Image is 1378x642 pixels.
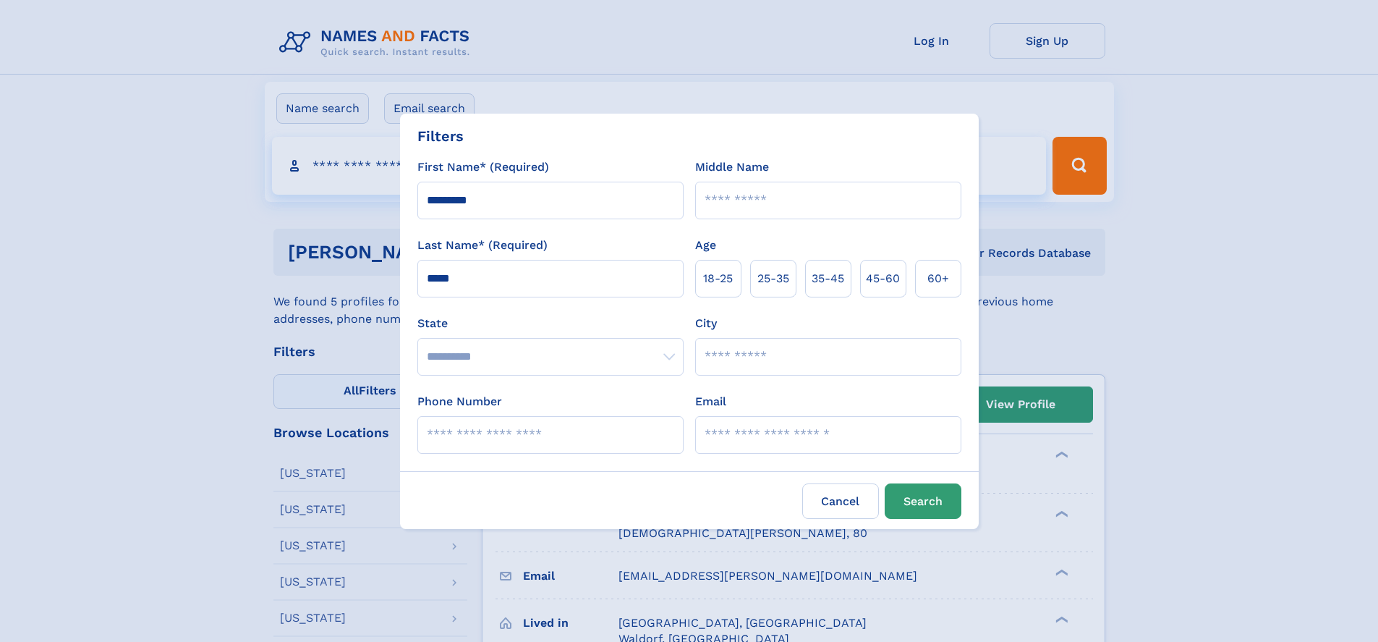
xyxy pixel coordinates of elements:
span: 45‑60 [866,270,900,287]
span: 60+ [927,270,949,287]
span: 18‑25 [703,270,733,287]
button: Search [885,483,961,519]
label: Age [695,237,716,254]
label: City [695,315,717,332]
span: 25‑35 [757,270,789,287]
label: Phone Number [417,393,502,410]
label: Last Name* (Required) [417,237,548,254]
span: 35‑45 [812,270,844,287]
label: Email [695,393,726,410]
div: Filters [417,125,464,147]
label: First Name* (Required) [417,159,549,176]
label: Middle Name [695,159,769,176]
label: Cancel [802,483,879,519]
label: State [417,315,684,332]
